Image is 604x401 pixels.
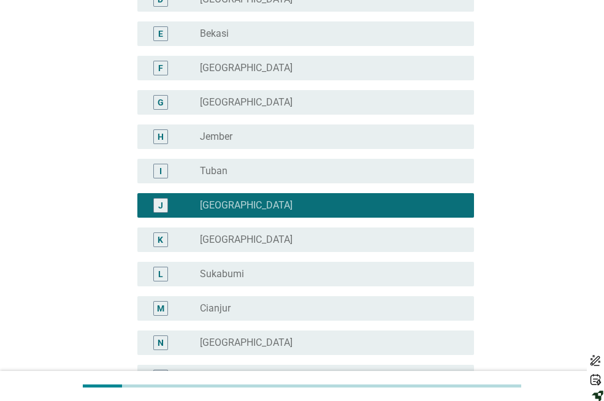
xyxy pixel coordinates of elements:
label: Sukabumi [200,268,244,280]
label: [GEOGRAPHIC_DATA] [200,337,292,349]
div: K [158,233,163,246]
div: J [158,199,163,212]
label: Jember [200,131,232,143]
div: O [158,370,164,383]
div: I [159,164,162,177]
label: Cianjur [200,302,231,315]
div: G [158,96,164,109]
label: [GEOGRAPHIC_DATA] [200,199,292,212]
label: [GEOGRAPHIC_DATA] [200,96,292,109]
div: F [158,61,163,74]
label: [GEOGRAPHIC_DATA] [200,234,292,246]
div: E [158,27,163,40]
div: L [158,267,163,280]
label: Tuban [200,165,227,177]
div: N [158,336,164,349]
div: M [157,302,164,315]
label: [GEOGRAPHIC_DATA] [200,62,292,74]
div: H [158,130,164,143]
label: Bekasi [200,28,229,40]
